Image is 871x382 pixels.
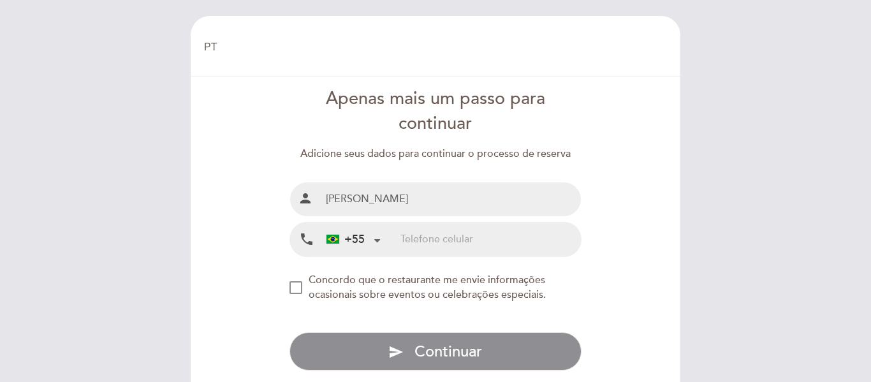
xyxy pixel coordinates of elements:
span: Concordo que o restaurante me envie informações ocasionais sobre eventos ou celebrações especiais. [309,274,546,301]
input: Telefone celular [400,223,581,256]
i: local_phone [299,231,314,247]
md-checkbox: NEW_MODAL_AGREE_RESTAURANT_SEND_OCCASIONAL_INFO [289,273,582,302]
button: send Continuar [289,332,582,371]
i: person [298,191,313,206]
div: +55 [326,231,365,248]
div: Apenas mais um passo para continuar [289,87,582,136]
i: send [388,344,404,360]
div: Brazil (Brasil): +55 [321,223,385,256]
input: Nombre e Sobrenome [321,182,582,216]
span: Continuar [414,342,482,361]
div: Adicione seus dados para continuar o processo de reserva [289,147,582,161]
